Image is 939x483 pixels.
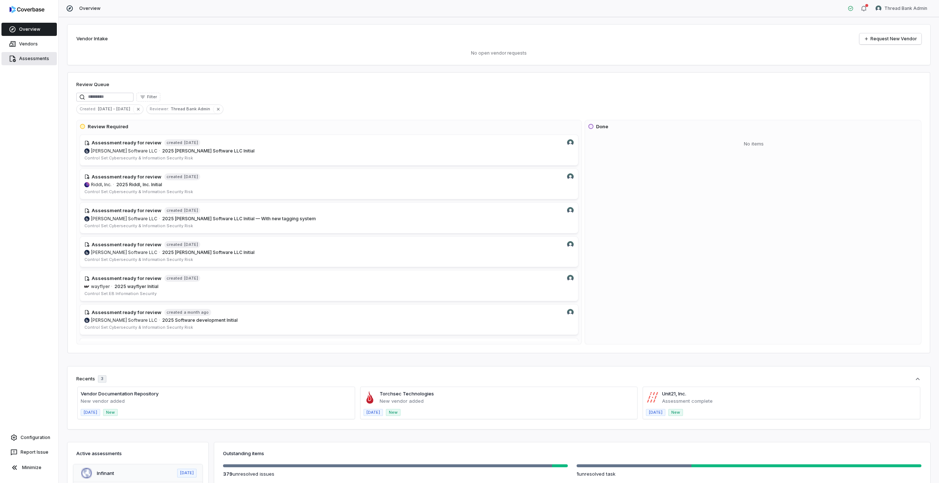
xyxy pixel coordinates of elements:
h3: Outstanding items [223,450,921,457]
button: Report Issue [3,446,55,459]
div: No items [588,134,920,154]
span: [DATE] - [DATE] [98,106,133,112]
span: created [167,242,182,247]
span: [PERSON_NAME] Software LLC [91,148,157,154]
span: [DATE] [184,276,198,281]
span: Control Set: Cybersecurity & Information Security Risk [84,325,193,330]
h4: Assessment ready for review [92,309,161,316]
a: Thread Bank Admin avatarAssessment ready for reviewcreated[DATE]luby.co[PERSON_NAME] Software LLC... [80,236,578,268]
p: No open vendor requests [76,50,921,56]
h4: Assessment ready for review [92,207,161,214]
img: Thread Bank Admin avatar [567,275,574,281]
a: Thread Bank Admin avatarAssessment ready for reviewcreated[DATE]luby.co[PERSON_NAME] Software LLC... [80,134,578,166]
span: 3 [101,376,103,381]
img: Thread Bank Admin avatar [876,5,881,11]
span: [DATE] [184,140,198,145]
span: Riddl, Inc. [91,182,112,188]
a: Thread Bank Admin avatarAssessment ready for reviewcreateda month agoluby.co[PERSON_NAME] Softwar... [80,304,578,335]
a: Thread Bank Admin avatarAssessment ready for reviewcreated[DATE]wayflyer.com/enwayflyer·2025 wayf... [80,270,578,301]
img: Thread Bank Admin avatar [567,173,574,180]
span: [DATE] [184,242,198,247]
img: logo-D7KZi-bG.svg [10,6,44,13]
a: Thread Bank Admin avatarAssessment ready for reviewcreated[DATE]riddl.aiRiddl, Inc.·2025 Riddl, I... [80,169,578,200]
span: [DATE] [184,174,198,180]
h1: Review Queue [76,81,109,88]
img: Thread Bank Admin avatar [567,241,574,248]
span: · [159,148,160,154]
a: Request New Vendor [859,33,921,44]
a: Infinant [97,470,114,476]
span: · [113,182,114,188]
span: · [159,216,160,222]
span: · [159,317,160,323]
div: Recents [76,375,106,383]
a: Vendor Documentation Repository [81,391,158,397]
span: Control Set: Cybersecurity & Information Security Risk [84,189,193,194]
img: Thread Bank Admin avatar [567,139,574,146]
img: Thread Bank Admin avatar [567,207,574,214]
span: · [159,250,160,255]
span: [DATE] [184,208,198,213]
a: Assessments [1,52,57,65]
span: created [167,174,182,180]
span: created [167,276,182,281]
span: Overview [79,5,101,11]
h3: Active assessments [76,450,200,457]
span: 2025 [PERSON_NAME] Software LLC Initial [162,148,255,154]
span: [PERSON_NAME] Software LLC [91,250,157,255]
span: Reviewer : [147,106,171,112]
h2: Vendor Intake [76,35,108,43]
h3: Review Required [88,123,128,130]
button: Minimize [3,460,55,475]
span: · [111,284,112,290]
a: Unit21, Inc. [662,391,686,397]
span: 1 [577,471,579,477]
button: Filter [136,93,160,102]
a: Thread Bank Admin avatarAssessment ready for reviewcreated[DATE] [80,338,578,369]
span: 2025 wayflyer Initial [114,284,158,289]
span: Thread Bank Admin [171,106,213,112]
h4: Assessment ready for review [92,241,161,248]
span: Control Set: Cybersecurity & Information Security Risk [84,257,193,262]
a: Vendors [1,37,57,51]
span: 379 [223,471,233,477]
span: Control Set: EB Information Security [84,291,157,296]
a: Configuration [3,431,55,444]
span: created [167,208,182,213]
span: 2025 [PERSON_NAME] Software LLC Initial — With new tagging system [162,216,316,221]
p: unresolved task [577,470,921,478]
span: a month ago [184,310,209,315]
span: Thread Bank Admin [884,5,927,11]
span: Control Set: Cybersecurity & Information Security Risk [84,155,193,161]
span: [PERSON_NAME] Software LLC [91,216,157,222]
h4: Assessment ready for review [92,139,161,147]
span: 2025 Riddl, Inc. Initial [116,182,162,187]
span: Filter [147,94,157,100]
a: Thread Bank Admin avatarAssessment ready for reviewcreated[DATE]luby.co[PERSON_NAME] Software LLC... [80,202,578,233]
button: Thread Bank Admin avatarThread Bank Admin [871,3,932,14]
span: Control Set: Cybersecurity & Information Security Risk [84,223,193,228]
a: Torchsec Technologies [380,391,434,397]
span: Created : [77,106,98,112]
span: created [167,140,182,145]
span: wayflyer [91,284,110,290]
span: [PERSON_NAME] Software LLC [91,317,157,323]
h4: Assessment ready for review [92,173,161,181]
h4: Assessment ready for review [92,275,161,282]
span: created [167,310,182,315]
button: Recents3 [76,375,921,383]
span: 2025 Software development Initial [162,317,238,323]
p: unresolved issue s [223,470,568,478]
a: Overview [1,23,57,36]
span: 2025 [PERSON_NAME] Software LLC Initial [162,250,255,255]
h3: Done [596,123,608,130]
img: Thread Bank Admin avatar [567,309,574,316]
